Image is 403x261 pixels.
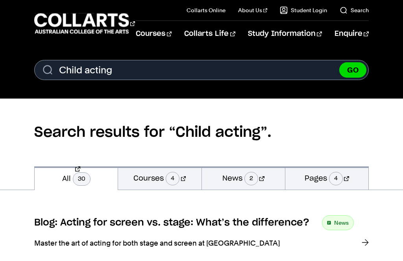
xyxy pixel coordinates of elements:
a: Collarts Life [184,21,235,47]
a: About Us [238,6,267,14]
a: Student Login [280,6,327,14]
span: 4 [329,172,343,185]
a: News2 [202,166,285,190]
span: 4 [166,172,179,185]
a: Courses [136,21,172,47]
a: Collarts Online [187,6,226,14]
a: Enquire [335,21,369,47]
p: Master the art of acting for both stage and screen at [GEOGRAPHIC_DATA] [34,238,349,248]
a: Courses4 [118,166,201,190]
input: Enter Search Term [34,60,369,80]
span: 2 [244,172,258,185]
a: Study Information [248,21,322,47]
a: Search [340,6,369,14]
h2: Search results for “Child acting”. [34,99,369,166]
span: 30 [73,172,91,186]
button: GO [339,62,366,78]
form: Search [34,60,369,80]
div: Go to homepage [34,12,116,35]
a: All30 [35,166,118,190]
span: News [334,217,349,228]
h3: Blog: Acting for screen vs. stage: What’s the difference? [34,217,309,229]
a: Pages4 [285,166,368,190]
